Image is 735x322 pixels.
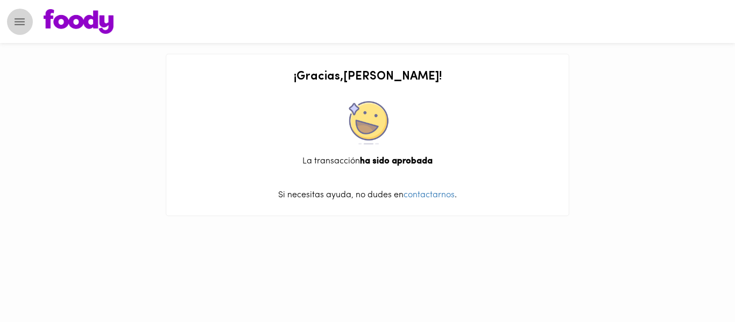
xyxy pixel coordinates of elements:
h2: ¡ Gracias , [PERSON_NAME] ! [177,70,558,83]
iframe: Messagebird Livechat Widget [673,260,724,311]
p: Si necesitas ayuda, no dudes en . [177,189,558,202]
a: contactarnos [404,191,455,199]
img: logo.png [44,9,114,34]
button: Menu [6,9,33,35]
img: approved.png [346,101,389,145]
b: ha sido aprobada [360,157,433,166]
div: La transacción [177,155,558,168]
